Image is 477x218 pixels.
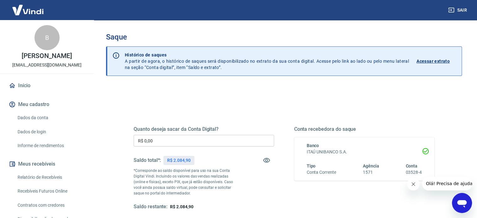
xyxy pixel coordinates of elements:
[167,157,190,164] p: R$ 2.084,90
[134,168,239,196] p: *Corresponde ao saldo disponível para uso na sua Conta Digital Vindi. Incluindo os valores das ve...
[307,169,336,176] h6: Conta Corrente
[363,163,379,168] span: Agência
[363,169,379,176] h6: 1571
[405,169,422,176] h6: 03528-4
[34,25,60,50] div: B
[134,157,161,163] h5: Saldo total*:
[307,143,319,148] span: Banco
[447,4,469,16] button: Sair
[307,149,422,155] h6: ITAÚ UNIBANCO S.A.
[8,98,86,111] button: Meu cadastro
[15,171,86,184] a: Relatório de Recebíveis
[170,204,193,209] span: R$ 2.084,90
[12,62,82,68] p: [EMAIL_ADDRESS][DOMAIN_NAME]
[4,4,53,9] span: Olá! Precisa de ajuda?
[134,126,274,132] h5: Quanto deseja sacar da Conta Digital?
[8,79,86,93] a: Início
[15,199,86,212] a: Contratos com credores
[15,111,86,124] a: Dados da conta
[125,52,409,71] p: A partir de agora, o histórico de saques será disponibilizado no extrato da sua conta digital. Ac...
[22,53,72,59] p: [PERSON_NAME]
[422,177,472,190] iframe: Mensagem da empresa
[8,157,86,171] button: Meus recebíveis
[125,52,409,58] p: Histórico de saques
[416,52,457,71] a: Acessar extrato
[452,193,472,213] iframe: Botão para abrir a janela de mensagens
[307,163,316,168] span: Tipo
[405,163,417,168] span: Conta
[294,126,435,132] h5: Conta recebedora do saque
[8,0,48,19] img: Vindi
[134,204,167,210] h5: Saldo restante:
[407,178,420,190] iframe: Fechar mensagem
[15,125,86,138] a: Dados de login
[106,33,462,41] h3: Saque
[416,58,450,64] p: Acessar extrato
[15,185,86,198] a: Recebíveis Futuros Online
[15,139,86,152] a: Informe de rendimentos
